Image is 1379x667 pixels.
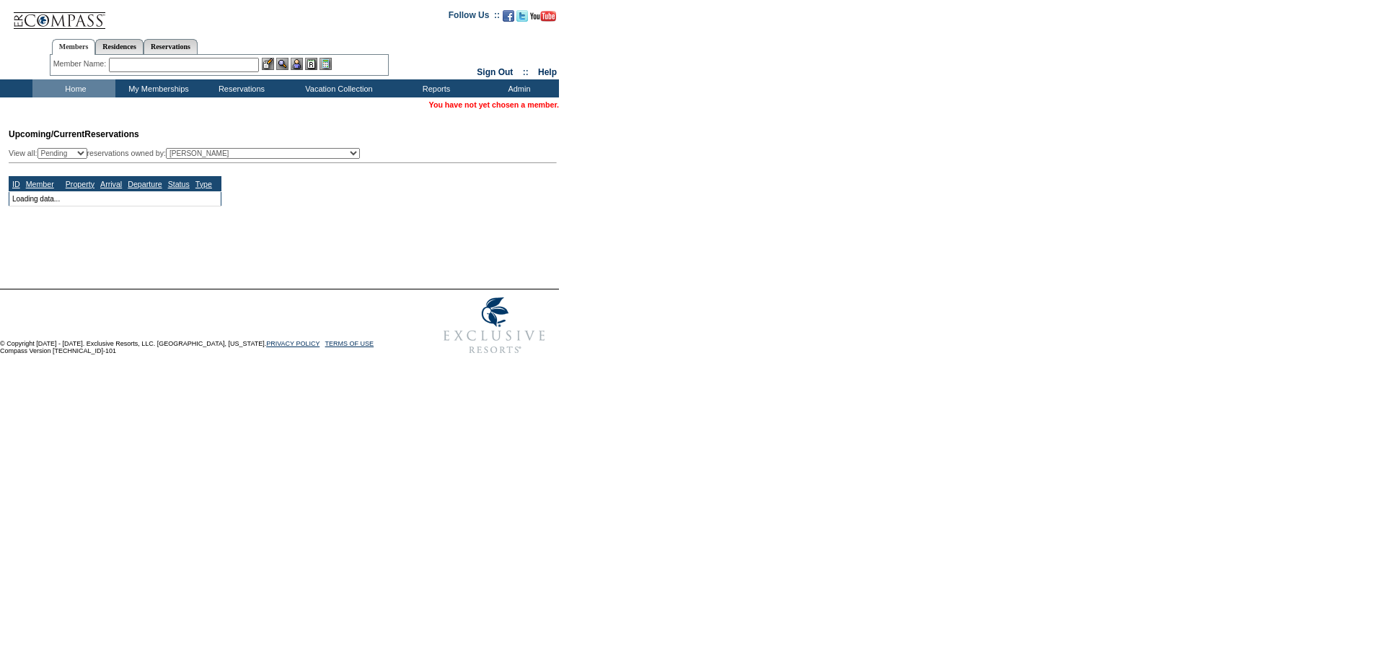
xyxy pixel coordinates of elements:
[276,58,288,70] img: View
[52,39,96,55] a: Members
[32,79,115,97] td: Home
[9,191,221,206] td: Loading data...
[9,129,139,139] span: Reservations
[325,340,374,347] a: TERMS OF USE
[516,10,528,22] img: Follow us on Twitter
[449,9,500,26] td: Follow Us ::
[477,67,513,77] a: Sign Out
[144,39,198,54] a: Reservations
[516,14,528,23] a: Follow us on Twitter
[538,67,557,77] a: Help
[476,79,559,97] td: Admin
[66,180,94,188] a: Property
[95,39,144,54] a: Residences
[281,79,393,97] td: Vacation Collection
[429,100,559,109] span: You have not yet chosen a member.
[530,11,556,22] img: Subscribe to our YouTube Channel
[168,180,190,188] a: Status
[393,79,476,97] td: Reports
[523,67,529,77] span: ::
[266,340,320,347] a: PRIVACY POLICY
[100,180,122,188] a: Arrival
[9,129,84,139] span: Upcoming/Current
[53,58,109,70] div: Member Name:
[195,180,212,188] a: Type
[115,79,198,97] td: My Memberships
[9,148,366,159] div: View all: reservations owned by:
[26,180,54,188] a: Member
[198,79,281,97] td: Reservations
[430,289,559,362] img: Exclusive Resorts
[305,58,317,70] img: Reservations
[12,180,20,188] a: ID
[262,58,274,70] img: b_edit.gif
[320,58,332,70] img: b_calculator.gif
[291,58,303,70] img: Impersonate
[128,180,162,188] a: Departure
[530,14,556,23] a: Subscribe to our YouTube Channel
[503,14,514,23] a: Become our fan on Facebook
[503,10,514,22] img: Become our fan on Facebook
